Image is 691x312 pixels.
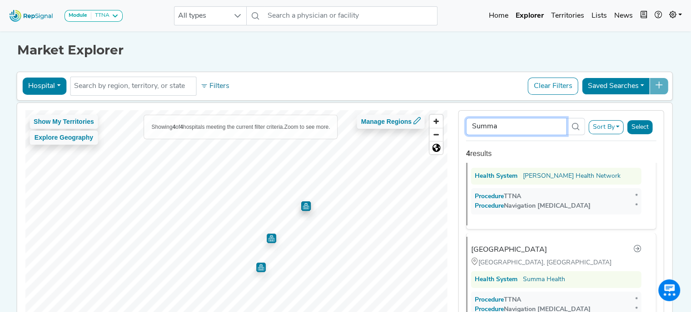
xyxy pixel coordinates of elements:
[174,7,229,25] span: All types
[475,275,517,284] div: Health System
[475,295,521,305] div: TTNA
[22,78,66,95] button: Hospital
[484,297,504,303] span: Procedure
[523,275,565,284] a: Summa Health
[30,131,98,145] button: Explore Geography
[475,171,517,181] div: Health System
[466,118,567,135] input: Search Term
[582,78,650,95] button: Saved Searches
[430,141,443,154] span: Reset zoom
[430,115,443,128] button: Zoom in
[17,43,674,58] h1: Market Explorer
[636,7,651,25] button: Intel Book
[69,13,87,18] strong: Module
[466,150,470,157] strong: 4
[198,78,232,94] button: Filters
[173,124,176,130] b: 4
[264,6,437,25] input: Search a physician or facility
[611,7,636,25] a: News
[485,7,512,25] a: Home
[475,192,521,201] div: TTNA
[475,201,591,211] div: Navigation [MEDICAL_DATA]
[627,120,653,134] button: Select
[430,141,443,154] button: Reset bearing to north
[65,10,123,22] button: ModuleTTNA
[301,201,311,211] div: Map marker
[30,115,98,129] button: Show My Territories
[180,124,183,130] b: 4
[256,263,266,272] div: Map marker
[91,12,109,19] div: TTNA
[484,193,504,200] span: Procedure
[528,78,578,95] button: Clear Filters
[588,7,611,25] a: Lists
[633,244,641,256] a: Go to hospital profile
[471,258,641,268] div: [GEOGRAPHIC_DATA], [GEOGRAPHIC_DATA]
[152,124,284,130] span: Showing of hospitals meeting the current filter criteria.
[471,244,547,255] div: [GEOGRAPHIC_DATA]
[512,7,547,25] a: Explorer
[430,128,443,141] button: Zoom out
[430,128,443,141] span: Zoom out
[588,120,624,134] button: Sort By
[466,148,656,159] div: results
[523,171,621,181] a: [PERSON_NAME] Health Network
[484,203,504,210] span: Procedure
[357,115,425,129] button: Manage Regions
[547,7,588,25] a: Territories
[284,124,330,130] span: Zoom to see more.
[267,234,276,243] div: Map marker
[74,81,192,92] input: Search by region, territory, or state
